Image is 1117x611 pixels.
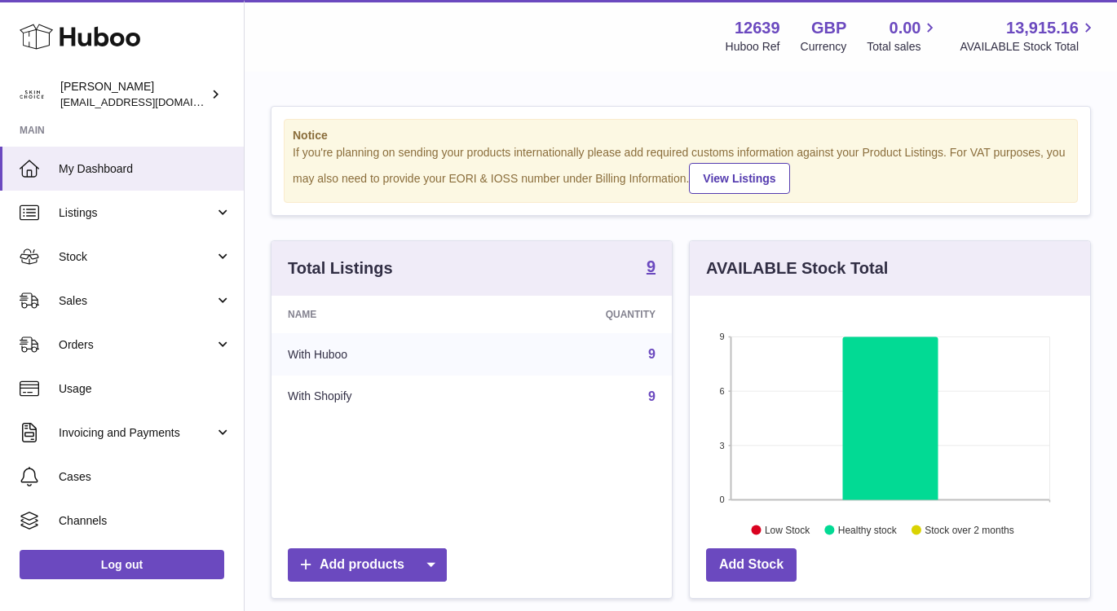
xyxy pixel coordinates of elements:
a: 9 [648,347,656,361]
span: Total sales [867,39,939,55]
td: With Huboo [272,333,488,376]
span: AVAILABLE Stock Total [960,39,1097,55]
a: View Listings [689,163,789,194]
span: My Dashboard [59,161,232,177]
th: Quantity [488,296,672,333]
text: Stock over 2 months [925,524,1013,535]
div: [PERSON_NAME] [60,79,207,110]
span: Cases [59,469,232,485]
h3: Total Listings [288,257,393,279]
a: 9 [648,389,656,403]
text: 0 [719,495,724,504]
a: Add Stock [706,548,797,582]
a: 13,915.16 AVAILABLE Stock Total [960,17,1097,55]
span: Listings [59,205,214,221]
span: Orders [59,337,214,353]
a: 0.00 Total sales [867,17,939,55]
div: Currency [801,39,847,55]
strong: Notice [293,128,1069,143]
strong: GBP [811,17,846,39]
span: Sales [59,293,214,309]
span: Stock [59,249,214,265]
strong: 9 [647,258,656,275]
text: Healthy stock [838,524,898,535]
strong: 12639 [735,17,780,39]
span: [EMAIL_ADDRESS][DOMAIN_NAME] [60,95,240,108]
a: Log out [20,550,224,579]
div: If you're planning on sending your products internationally please add required customs informati... [293,145,1069,194]
text: 6 [719,386,724,396]
span: Usage [59,381,232,397]
span: 13,915.16 [1006,17,1079,39]
th: Name [272,296,488,333]
div: Huboo Ref [726,39,780,55]
text: 9 [719,332,724,341]
h3: AVAILABLE Stock Total [706,257,888,279]
td: With Shopify [272,376,488,418]
span: 0.00 [890,17,921,39]
text: 3 [719,440,724,450]
img: admin@skinchoice.com [20,82,44,107]
span: Channels [59,513,232,529]
a: Add products [288,548,447,582]
span: Invoicing and Payments [59,425,214,441]
a: 9 [647,258,656,278]
text: Low Stock [765,524,810,535]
